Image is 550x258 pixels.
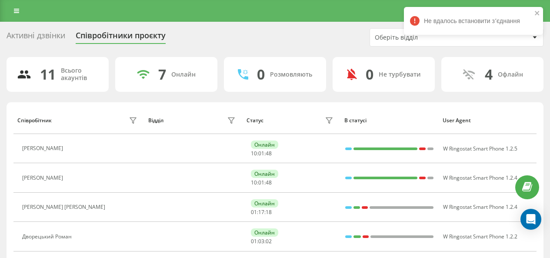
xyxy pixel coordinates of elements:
[258,150,264,157] span: 01
[251,151,272,157] div: : :
[534,10,540,18] button: close
[258,238,264,245] span: 03
[258,179,264,186] span: 01
[61,67,98,82] div: Всього акаунтів
[22,204,107,210] div: [PERSON_NAME] [PERSON_NAME]
[251,141,278,149] div: Онлайн
[266,238,272,245] span: 02
[404,7,543,35] div: Не вдалось встановити зʼєднання
[443,203,517,211] span: W Ringostat Smart Phone 1.2.4
[485,66,493,83] div: 4
[379,71,421,78] div: Не турбувати
[22,145,65,151] div: [PERSON_NAME]
[375,34,479,41] div: Оберіть відділ
[443,233,517,240] span: W Ringostat Smart Phone 1.2.2
[251,150,257,157] span: 10
[344,117,434,124] div: В статусі
[7,31,65,44] div: Активні дзвінки
[251,199,278,208] div: Онлайн
[251,209,272,215] div: : :
[443,117,533,124] div: User Agent
[251,238,272,245] div: : :
[251,228,278,237] div: Онлайн
[251,179,257,186] span: 10
[520,209,541,230] div: Open Intercom Messenger
[158,66,166,83] div: 7
[266,208,272,216] span: 18
[148,117,163,124] div: Відділ
[247,117,263,124] div: Статус
[366,66,373,83] div: 0
[251,180,272,186] div: : :
[22,234,74,240] div: Дворецький Роман
[171,71,196,78] div: Онлайн
[266,150,272,157] span: 48
[498,71,523,78] div: Офлайн
[251,238,257,245] span: 01
[40,66,56,83] div: 11
[270,71,312,78] div: Розмовляють
[76,31,166,44] div: Співробітники проєкту
[251,208,257,216] span: 01
[251,170,278,178] div: Онлайн
[258,208,264,216] span: 17
[443,145,517,152] span: W Ringostat Smart Phone 1.2.5
[257,66,265,83] div: 0
[443,174,517,181] span: W Ringostat Smart Phone 1.2.4
[266,179,272,186] span: 48
[22,175,65,181] div: [PERSON_NAME]
[17,117,52,124] div: Співробітник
